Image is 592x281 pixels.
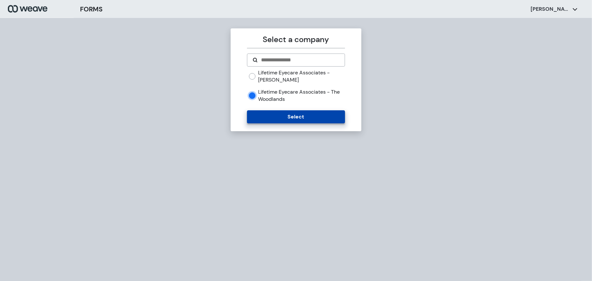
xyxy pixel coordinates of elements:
p: [PERSON_NAME] [531,6,570,13]
button: Select [247,110,345,123]
h3: FORMS [80,4,103,14]
label: Lifetime Eyecare Associates - [PERSON_NAME] [258,69,345,83]
input: Search [260,56,339,64]
label: Lifetime Eyecare Associates - The Woodlands [258,88,345,102]
p: Select a company [247,34,345,45]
